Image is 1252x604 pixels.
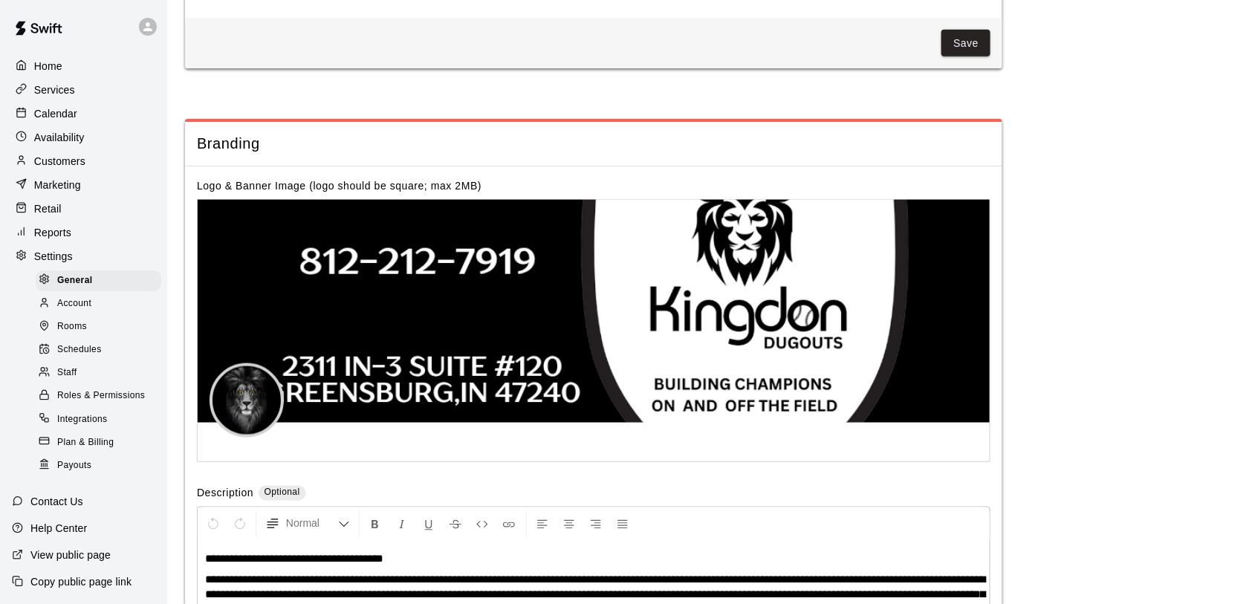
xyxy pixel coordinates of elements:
[34,225,71,240] p: Reports
[416,510,441,537] button: Format Underline
[197,486,253,503] label: Description
[36,454,167,477] a: Payouts
[57,273,93,288] span: General
[583,510,609,537] button: Right Align
[12,126,155,149] a: Availability
[36,363,161,383] div: Staff
[36,316,161,337] div: Rooms
[57,296,91,311] span: Account
[36,408,167,431] a: Integrations
[34,201,62,216] p: Retail
[36,385,167,408] a: Roles & Permissions
[12,174,155,196] a: Marketing
[286,516,338,531] span: Normal
[36,270,161,291] div: General
[389,510,415,537] button: Format Italics
[557,510,582,537] button: Center Align
[12,150,155,172] a: Customers
[57,319,87,334] span: Rooms
[36,386,161,406] div: Roles & Permissions
[30,494,83,509] p: Contact Us
[57,389,145,403] span: Roles & Permissions
[496,510,522,537] button: Insert Link
[34,82,75,97] p: Services
[30,548,111,562] p: View public page
[36,455,161,476] div: Payouts
[443,510,468,537] button: Format Strikethrough
[57,342,102,357] span: Schedules
[12,79,155,101] a: Services
[34,130,85,145] p: Availability
[36,362,167,385] a: Staff
[12,245,155,267] a: Settings
[57,412,108,427] span: Integrations
[265,487,300,498] span: Optional
[34,249,73,264] p: Settings
[30,521,87,536] p: Help Center
[36,316,167,339] a: Rooms
[57,366,77,380] span: Staff
[470,510,495,537] button: Insert Code
[34,59,62,74] p: Home
[197,180,481,192] label: Logo & Banner Image (logo should be square; max 2MB)
[36,269,167,292] a: General
[30,574,132,589] p: Copy public page link
[36,432,161,453] div: Plan & Billing
[201,510,226,537] button: Undo
[36,292,167,315] a: Account
[227,510,253,537] button: Redo
[57,435,114,450] span: Plan & Billing
[12,198,155,220] a: Retail
[36,340,161,360] div: Schedules
[34,154,85,169] p: Customers
[12,221,155,244] a: Reports
[12,55,155,77] a: Home
[259,510,356,537] button: Formatting Options
[34,106,77,121] p: Calendar
[34,178,81,192] p: Marketing
[36,409,161,430] div: Integrations
[36,339,167,362] a: Schedules
[941,30,990,57] button: Save
[36,293,161,314] div: Account
[530,510,555,537] button: Left Align
[12,103,155,125] a: Calendar
[197,134,990,154] span: Branding
[36,431,167,454] a: Plan & Billing
[363,510,388,537] button: Format Bold
[610,510,635,537] button: Justify Align
[57,458,91,473] span: Payouts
